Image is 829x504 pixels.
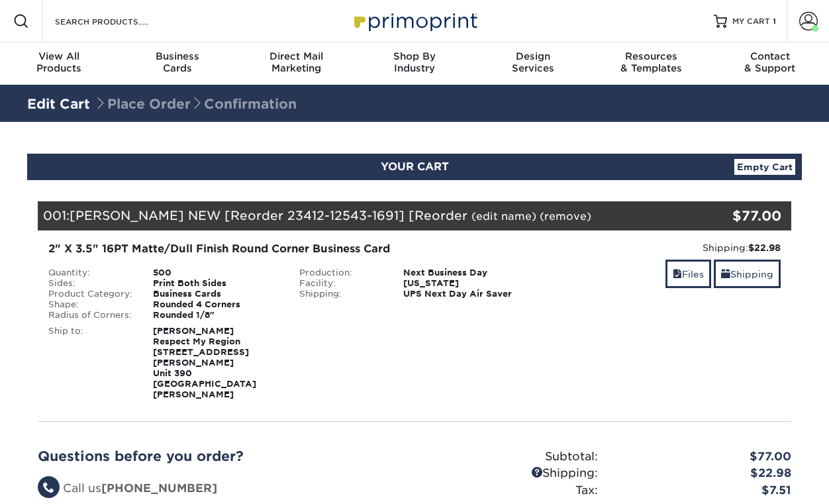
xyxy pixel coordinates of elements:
span: [PERSON_NAME] NEW [Reorder 23412-12543-1691] [Reorder [70,208,467,223]
div: 001: [38,201,665,230]
div: Quantity: [38,268,143,278]
strong: [PHONE_NUMBER] [101,481,217,495]
div: Product Category: [38,289,143,299]
div: $7.51 [608,482,801,499]
span: Contact [710,50,829,62]
a: Direct MailMarketing [237,42,356,85]
span: Place Order Confirmation [94,96,297,112]
div: & Support [710,50,829,74]
div: Shipping: [289,289,394,299]
span: Direct Mail [237,50,356,62]
a: (remove) [540,210,591,223]
div: Shipping: [414,465,608,482]
div: Cards [119,50,237,74]
span: MY CART [732,16,770,27]
a: Files [665,260,711,288]
span: Business [119,50,237,62]
div: Business Cards [143,289,289,299]
span: Shop By [356,50,474,62]
div: [US_STATE] [393,278,540,289]
div: Services [473,50,592,74]
a: Contact& Support [710,42,829,85]
a: Shipping [714,260,781,288]
img: Primoprint [348,7,481,35]
div: $77.00 [608,448,801,466]
div: 2" X 3.5" 16PT Matte/Dull Finish Round Corner Business Card [48,241,530,257]
span: files [673,269,682,279]
div: Print Both Sides [143,278,289,289]
div: Ship to: [38,326,143,400]
div: Radius of Corners: [38,310,143,321]
input: SEARCH PRODUCTS..... [54,13,183,29]
strong: $22.98 [748,242,781,253]
span: shipping [721,269,730,279]
a: Resources& Templates [592,42,710,85]
div: UPS Next Day Air Saver [393,289,540,299]
div: $22.98 [608,465,801,482]
div: Rounded 1/8" [143,310,289,321]
a: (edit name) [471,210,536,223]
span: Resources [592,50,710,62]
span: YOUR CART [381,160,449,173]
div: Sides: [38,278,143,289]
div: Production: [289,268,394,278]
h2: Questions before you order? [38,448,405,464]
a: Edit Cart [27,96,90,112]
div: $77.00 [665,206,781,226]
div: Subtotal: [414,448,608,466]
a: BusinessCards [119,42,237,85]
div: Rounded 4 Corners [143,299,289,310]
div: Tax: [414,482,608,499]
div: Facility: [289,278,394,289]
div: Shape: [38,299,143,310]
span: 1 [773,17,776,26]
div: Shipping: [550,241,781,254]
div: 500 [143,268,289,278]
a: DesignServices [473,42,592,85]
strong: [PERSON_NAME] Respect My Region [STREET_ADDRESS][PERSON_NAME] Unit 390 [GEOGRAPHIC_DATA][PERSON_N... [153,326,256,399]
div: Next Business Day [393,268,540,278]
a: Shop ByIndustry [356,42,474,85]
div: Industry [356,50,474,74]
li: Call us [38,480,405,497]
div: Marketing [237,50,356,74]
a: Empty Cart [734,159,795,175]
div: & Templates [592,50,710,74]
span: Design [473,50,592,62]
